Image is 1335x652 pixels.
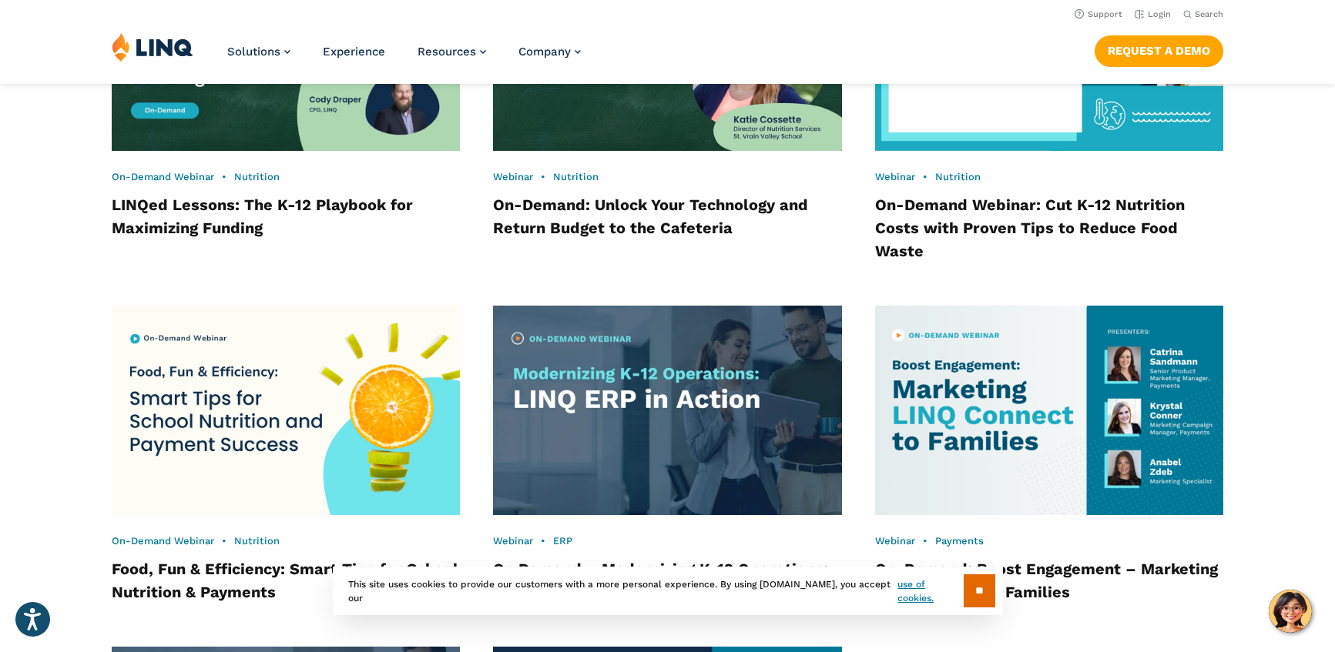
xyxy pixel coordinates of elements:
a: Webinar [493,535,533,547]
span: Solutions [227,45,280,59]
img: Food Fun and Efficiency Webinar [112,306,460,515]
div: • [112,170,460,184]
a: Company [518,45,581,59]
a: Nutrition [234,171,280,182]
a: Support [1075,9,1122,19]
a: Webinar [875,535,915,547]
a: Resources [418,45,486,59]
a: Solutions [227,45,290,59]
a: On Demand – Modernizing K-12 Operations: LINQ ERP in Action [493,560,828,601]
img: LINQ | K‑12 Software [112,32,193,62]
a: Webinar [875,171,915,182]
a: Nutrition [935,171,981,182]
nav: Button Navigation [1095,32,1223,66]
a: Nutrition [234,535,280,547]
div: • [493,534,841,548]
div: This site uses cookies to provide our customers with a more personal experience. By using [DOMAIN... [333,567,1003,615]
a: On-Demand: Unlock Your Technology and Return Budget to the Cafeteria [493,196,808,237]
a: On-Demand Webinar: Cut K-12 Nutrition Costs with Proven Tips to Reduce Food Waste [875,196,1185,260]
span: Search [1195,9,1223,19]
nav: Primary Navigation [227,32,581,83]
a: On-Demand: Boost Engagement – Marketing LINQ Connect to Families [875,560,1218,601]
a: LINQed Lessons: The K-12 Playbook for Maximizing Funding [112,196,413,237]
span: Resources [418,45,476,59]
div: • [112,534,460,548]
a: Experience [323,45,385,59]
a: ERP [553,535,572,547]
span: Company [518,45,571,59]
img: Session 2 Thumbnail [493,306,841,515]
a: Webinar [493,171,533,182]
a: Request a Demo [1095,35,1223,66]
img: Boost Engagement Webinar [875,306,1223,515]
a: Nutrition [553,171,599,182]
div: • [875,170,1223,184]
button: Open Search Bar [1183,8,1223,20]
button: Hello, have a question? Let’s chat. [1269,590,1312,633]
div: • [875,534,1223,548]
a: Payments [935,535,984,547]
a: Login [1135,9,1171,19]
div: • [493,170,841,184]
a: Food, Fun & Efficiency: Smart Tips for School Nutrition & Payments [112,560,458,601]
a: On-Demand Webinar [112,171,214,182]
a: use of cookies. [897,577,963,605]
a: On-Demand Webinar [112,535,214,547]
